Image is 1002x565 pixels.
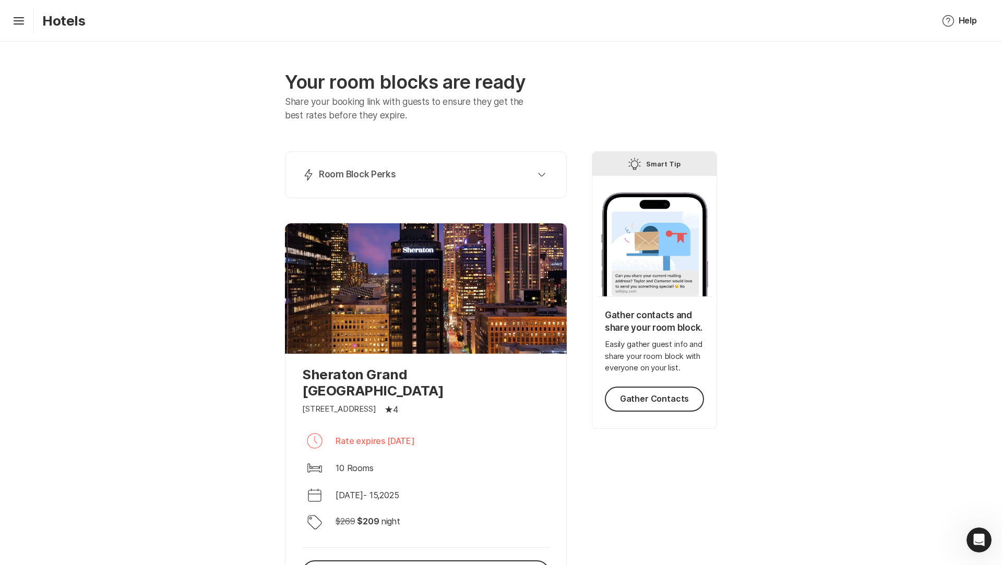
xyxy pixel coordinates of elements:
p: $ 269 [336,515,355,527]
p: Sheraton Grand [GEOGRAPHIC_DATA] [302,366,550,399]
div: joined the conversation [64,183,159,192]
p: [DATE] - 15 , 2025 [336,489,399,501]
img: Profile image for Joy [30,6,46,22]
p: Hotels [42,13,86,29]
a: [URL][DOMAIN_NAME] [17,268,98,276]
p: Your room blocks are ready [285,71,567,93]
div: thank you [147,136,200,159]
h1: Joy [51,10,63,18]
p: Room Block Perks [319,169,396,181]
p: $ 209 [357,515,379,527]
div: Hi [PERSON_NAME], [17,211,163,221]
button: go back [7,4,27,24]
div: Thanks, we'll transfer your conversation over to [PERSON_NAME] and they'll be with you within 1 b... [17,80,163,121]
div: [DATE] [8,166,200,181]
p: 10 Rooms [336,462,374,474]
p: Easily gather guest info and share your room block with everyone on your list. [605,339,704,374]
div: Chimi • [DATE] [17,306,64,312]
div: Close [183,4,202,23]
div: Joy says… [8,74,200,136]
div: My room block link doesn't work [66,43,200,66]
button: Help [929,8,989,33]
p: Gather contacts and share your room block. [605,309,704,334]
button: Room Block Perks [298,164,554,185]
div: Chimi says… [8,205,200,327]
img: Profile image for Chimi [51,182,61,193]
button: Gather Contacts [605,387,704,412]
iframe: Intercom live chat [967,527,992,552]
p: Share your booking link with guests to ensure they get the best rates before they expire. [285,95,539,122]
button: Home [163,4,183,24]
div: celine.rosales02@gmail.com says… [8,136,200,167]
div: I'm sorry for the delays. I just came back from weekends. The booking link is working fine in my ... [17,226,163,298]
div: My room block link doesn't work [74,49,192,59]
p: night [381,515,400,527]
p: 4 [393,403,398,416]
p: [STREET_ADDRESS] [302,403,376,415]
div: Hi [PERSON_NAME],I'm sorry for the delays. I just came back from weekends. The booking link is wo... [8,205,171,304]
p: Smart Tip [646,158,681,170]
div: Chimi says… [8,181,200,205]
div: thank you [156,142,192,152]
div: Thanks, we'll transfer your conversation over to [PERSON_NAME] and they'll be with you within 1 b... [8,74,171,127]
div: celine.rosales02@gmail.com says… [8,43,200,74]
b: Chimi [64,184,84,191]
p: Rate expires [DATE] [336,435,415,447]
